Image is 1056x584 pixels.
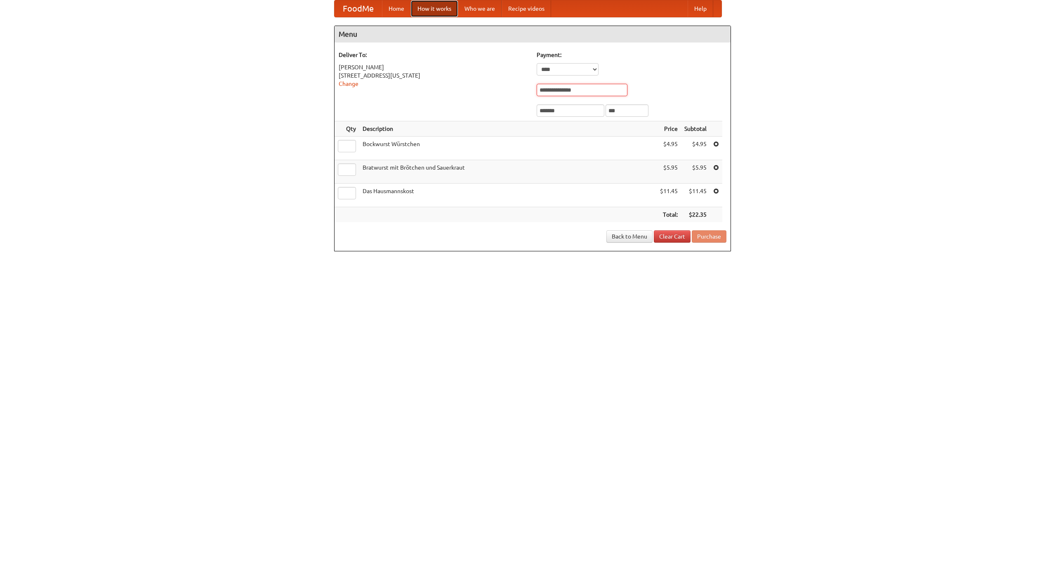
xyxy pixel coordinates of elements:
[339,71,528,80] div: [STREET_ADDRESS][US_STATE]
[681,184,710,207] td: $11.45
[657,121,681,137] th: Price
[339,80,358,87] a: Change
[606,230,653,243] a: Back to Menu
[681,137,710,160] td: $4.95
[335,121,359,137] th: Qty
[411,0,458,17] a: How it works
[335,0,382,17] a: FoodMe
[692,230,726,243] button: Purchase
[382,0,411,17] a: Home
[688,0,713,17] a: Help
[654,230,691,243] a: Clear Cart
[681,121,710,137] th: Subtotal
[359,121,657,137] th: Description
[359,137,657,160] td: Bockwurst Würstchen
[458,0,502,17] a: Who we are
[335,26,731,43] h4: Menu
[657,160,681,184] td: $5.95
[359,160,657,184] td: Bratwurst mit Brötchen und Sauerkraut
[657,137,681,160] td: $4.95
[657,207,681,222] th: Total:
[537,51,726,59] h5: Payment:
[681,160,710,184] td: $5.95
[502,0,551,17] a: Recipe videos
[681,207,710,222] th: $22.35
[339,63,528,71] div: [PERSON_NAME]
[657,184,681,207] td: $11.45
[359,184,657,207] td: Das Hausmannskost
[339,51,528,59] h5: Deliver To:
